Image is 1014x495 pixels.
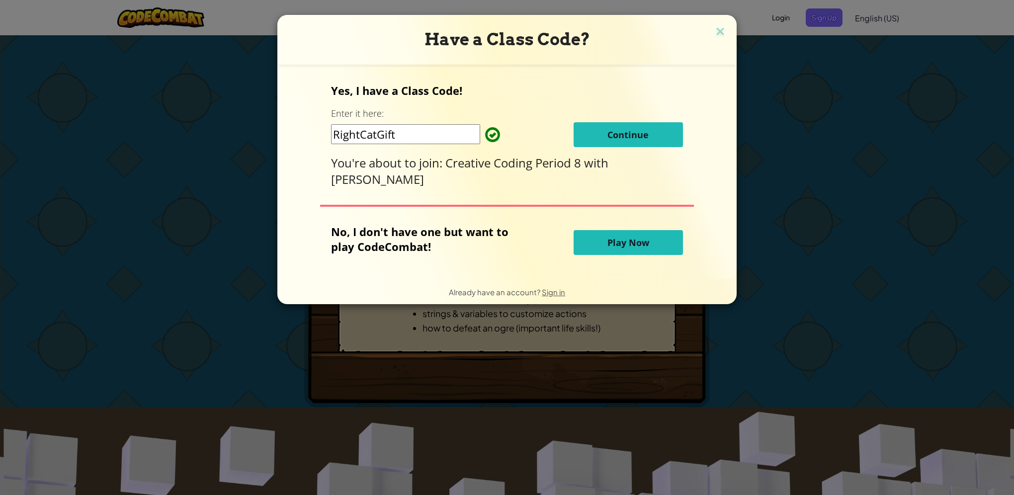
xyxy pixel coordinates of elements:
span: Continue [607,129,649,141]
span: with [584,155,608,171]
p: Yes, I have a Class Code! [331,83,682,98]
span: [PERSON_NAME] [331,171,424,187]
span: Already have an account? [449,287,542,297]
span: Have a Class Code? [424,29,590,49]
button: Continue [574,122,683,147]
span: You're about to join: [331,155,445,171]
label: Enter it here: [331,107,384,120]
img: close icon [714,25,727,40]
a: Sign in [542,287,565,297]
button: Play Now [574,230,683,255]
p: No, I don't have one but want to play CodeCombat! [331,224,523,254]
span: Creative Coding Period 8 [445,155,584,171]
span: Play Now [607,237,649,248]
